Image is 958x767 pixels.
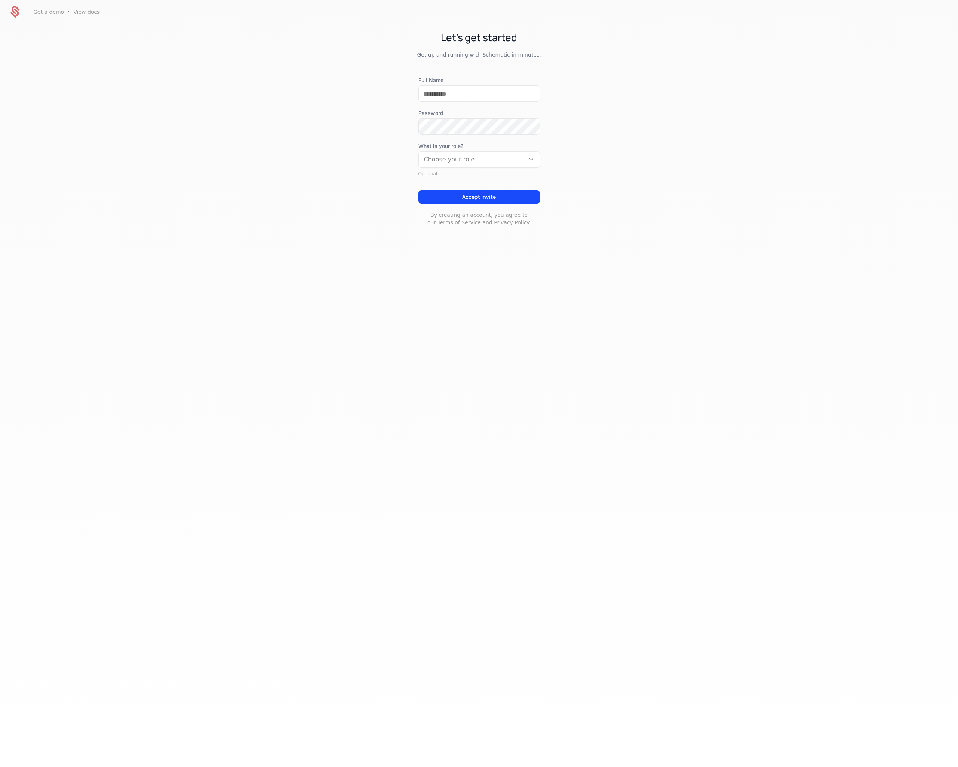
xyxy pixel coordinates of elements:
p: By creating an account, you agree to our and . [418,211,540,226]
a: Privacy Policy [494,219,529,225]
label: Full Name [418,76,540,84]
a: View docs [73,9,100,15]
button: Accept invite [418,190,540,204]
a: Get a demo [33,9,64,15]
label: Password [418,109,540,117]
span: What is your role? [418,142,540,150]
span: · [68,7,70,16]
div: Optional [418,171,540,177]
a: Terms of Service [438,219,481,225]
